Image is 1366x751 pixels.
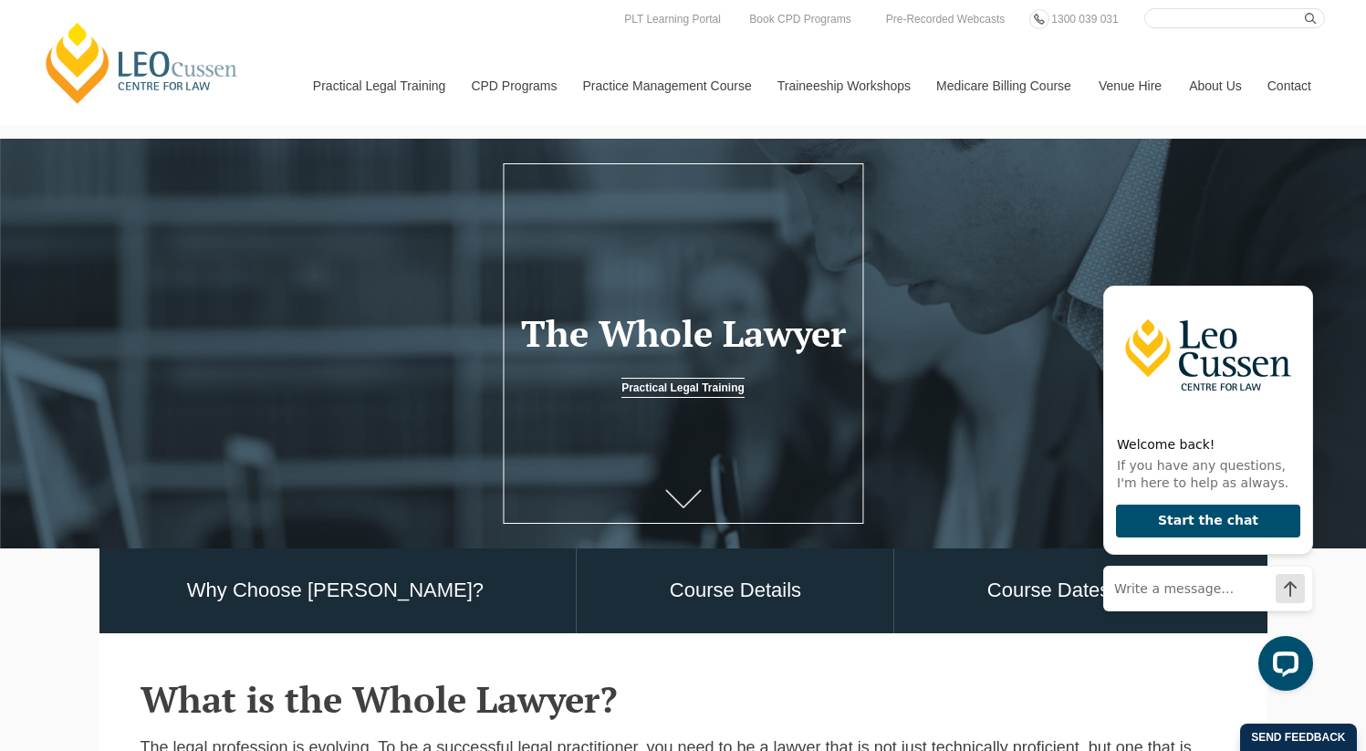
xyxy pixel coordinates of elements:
a: Course Dates & Fees [894,548,1271,633]
a: Medicare Billing Course [923,47,1085,125]
a: Practical Legal Training [299,47,458,125]
a: Course Details [577,548,893,633]
a: Practical Legal Training [621,378,745,398]
a: About Us [1175,47,1254,125]
h1: The Whole Lawyer [519,313,847,353]
span: 1300 039 031 [1051,13,1118,26]
a: CPD Programs [457,47,568,125]
a: Practice Management Course [569,47,764,125]
a: PLT Learning Portal [620,9,725,29]
a: Traineeship Workshops [764,47,923,125]
a: 1300 039 031 [1047,9,1122,29]
a: [PERSON_NAME] Centre for Law [41,20,243,106]
a: Book CPD Programs [745,9,855,29]
a: Contact [1254,47,1325,125]
a: Venue Hire [1085,47,1175,125]
h2: What is the Whole Lawyer? [141,679,1226,719]
a: Pre-Recorded Webcasts [881,9,1010,29]
iframe: LiveChat chat widget [1089,252,1320,705]
a: Why Choose [PERSON_NAME]? [95,548,577,633]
